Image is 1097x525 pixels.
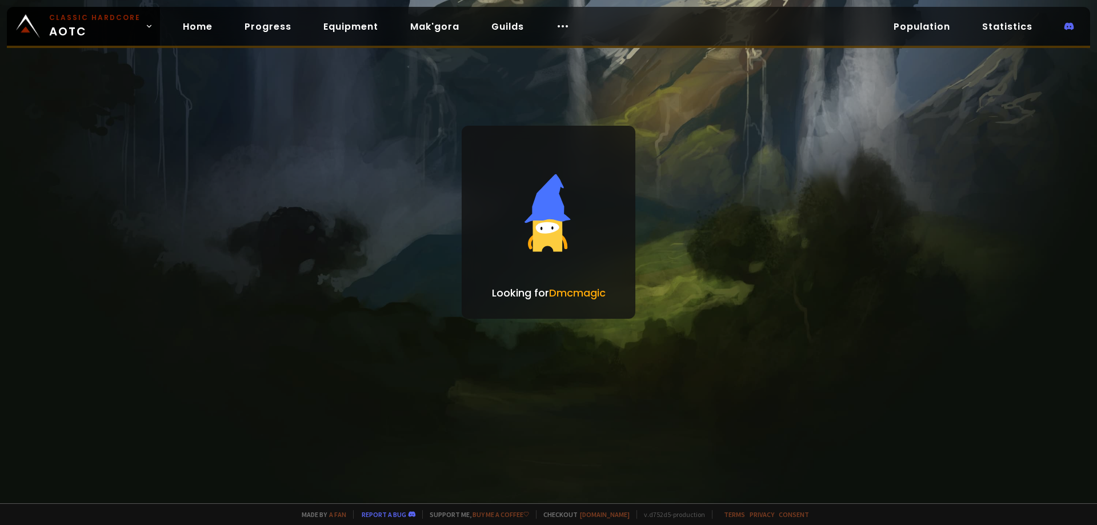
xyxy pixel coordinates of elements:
[549,286,606,300] span: Dmcmagic
[492,285,606,300] p: Looking for
[329,510,346,519] a: a fan
[49,13,141,40] span: AOTC
[636,510,705,519] span: v. d752d5 - production
[973,15,1042,38] a: Statistics
[295,510,346,519] span: Made by
[884,15,959,38] a: Population
[362,510,406,519] a: Report a bug
[7,7,160,46] a: Classic HardcoreAOTC
[235,15,301,38] a: Progress
[473,510,529,519] a: Buy me a coffee
[779,510,809,519] a: Consent
[422,510,529,519] span: Support me,
[49,13,141,23] small: Classic Hardcore
[750,510,774,519] a: Privacy
[724,510,745,519] a: Terms
[401,15,469,38] a: Mak'gora
[174,15,222,38] a: Home
[314,15,387,38] a: Equipment
[580,510,630,519] a: [DOMAIN_NAME]
[536,510,630,519] span: Checkout
[482,15,533,38] a: Guilds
